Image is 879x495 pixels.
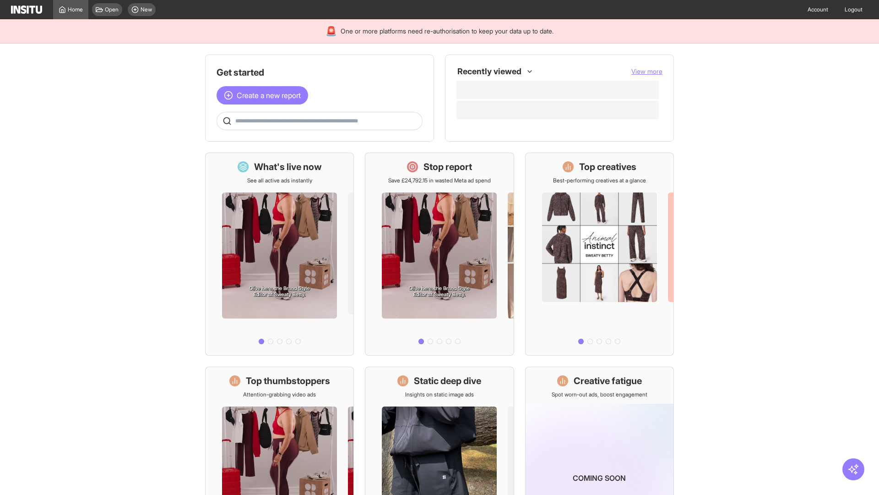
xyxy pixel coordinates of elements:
p: Insights on static image ads [405,391,474,398]
button: View more [631,67,662,76]
h1: Static deep dive [414,374,481,387]
p: See all active ads instantly [247,177,312,184]
h1: Top creatives [579,160,636,173]
span: Open [105,6,119,13]
img: Logo [11,5,42,14]
h1: Top thumbstoppers [246,374,330,387]
span: Home [68,6,83,13]
h1: Stop report [423,160,472,173]
p: Best-performing creatives at a glance [553,177,646,184]
span: One or more platforms need re-authorisation to keep your data up to date. [341,27,553,36]
p: Save £24,792.15 in wasted Meta ad spend [388,177,491,184]
h1: Get started [217,66,423,79]
span: New [141,6,152,13]
div: 🚨 [326,25,337,38]
span: View more [631,67,662,75]
h1: What's live now [254,160,322,173]
p: Attention-grabbing video ads [243,391,316,398]
span: Create a new report [237,90,301,101]
a: Top creativesBest-performing creatives at a glance [525,153,674,356]
button: Create a new report [217,86,308,104]
a: Stop reportSave £24,792.15 in wasted Meta ad spend [365,153,514,356]
a: What's live nowSee all active ads instantly [205,153,354,356]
